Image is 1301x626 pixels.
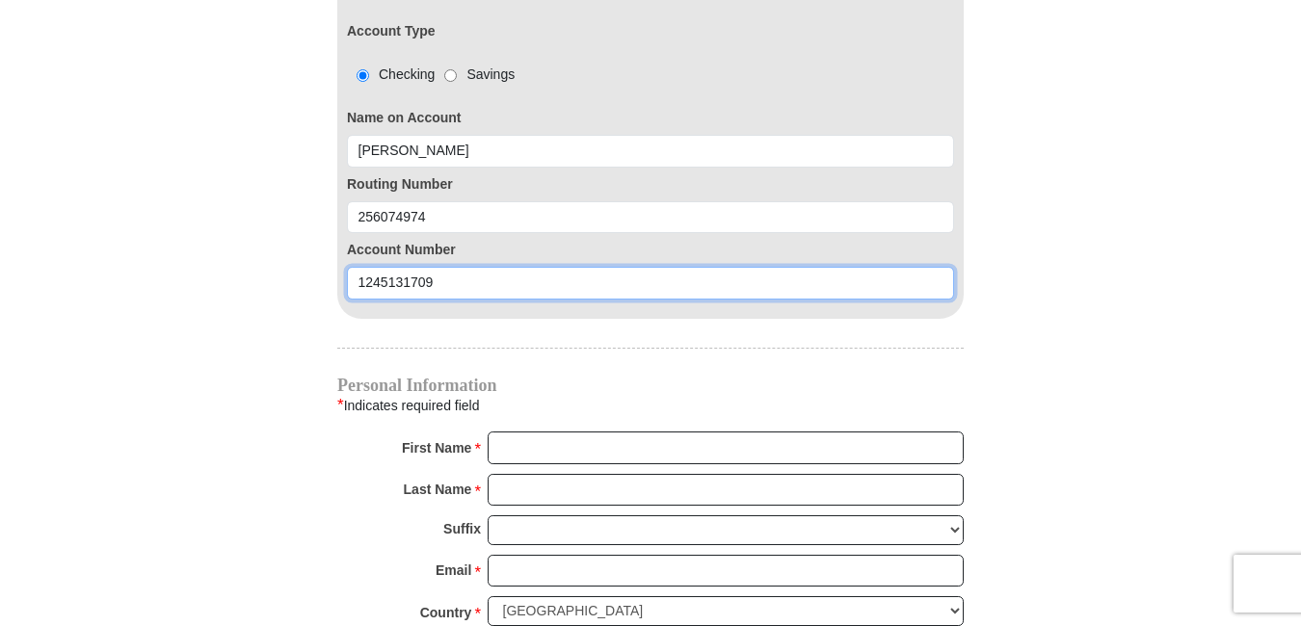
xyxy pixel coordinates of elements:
strong: Suffix [443,515,481,542]
label: Account Type [347,21,436,41]
h4: Personal Information [337,378,964,393]
strong: Email [436,557,471,584]
div: Checking Savings [347,65,515,85]
strong: Country [420,599,472,626]
label: Account Number [347,240,954,260]
strong: Last Name [404,476,472,503]
strong: First Name [402,434,471,461]
div: Indicates required field [337,393,964,418]
label: Routing Number [347,174,954,195]
label: Name on Account [347,108,954,128]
